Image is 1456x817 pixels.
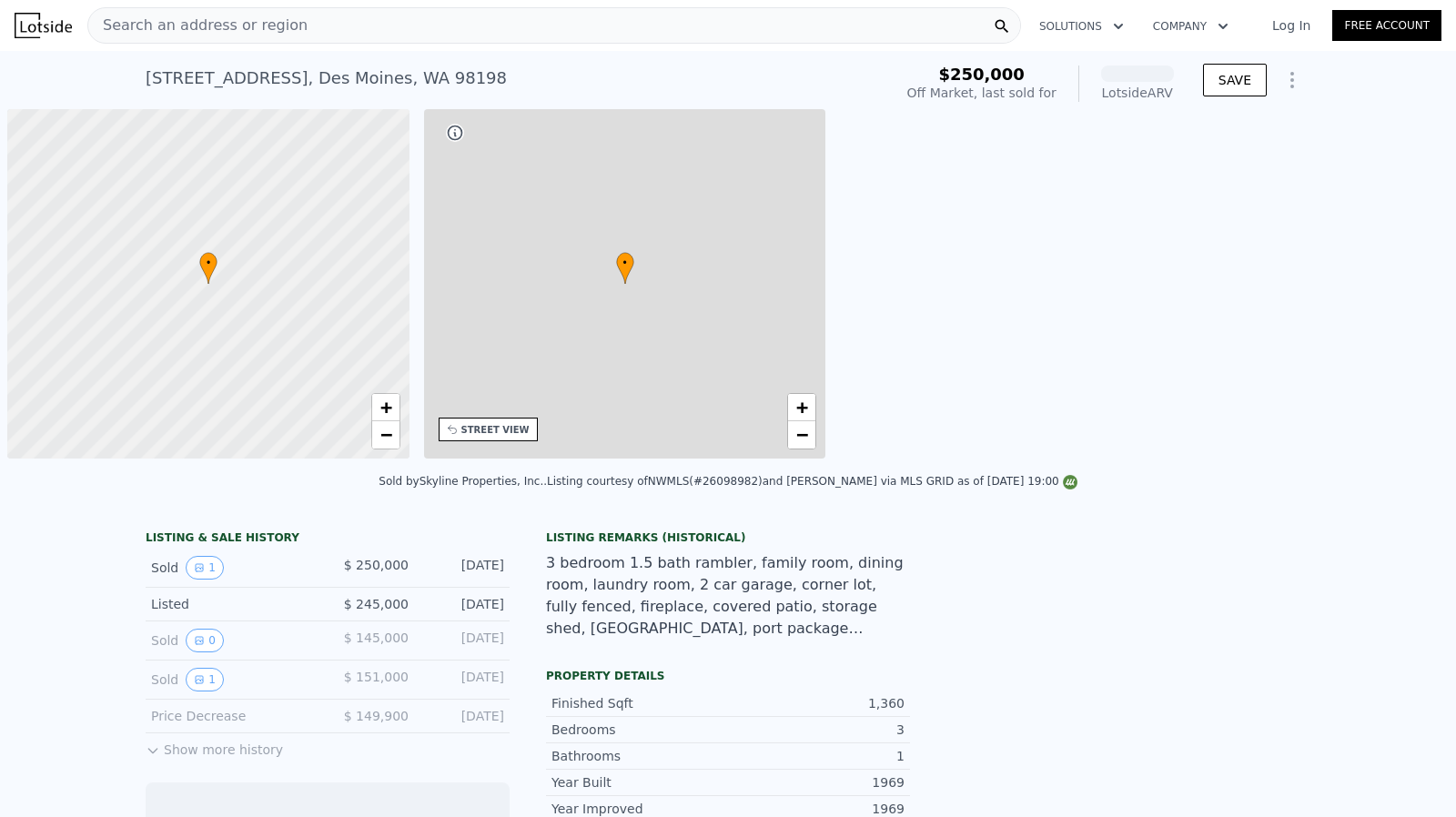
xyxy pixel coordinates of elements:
[728,747,905,765] div: 1
[1101,84,1174,102] div: Lotside ARV
[151,556,313,580] div: Sold
[379,423,391,446] span: −
[151,629,313,652] div: Sold
[796,423,808,446] span: −
[88,15,308,36] span: Search an address or region
[616,255,634,271] span: •
[796,396,808,419] span: +
[547,475,1077,488] div: Listing courtesy of NWMLS (#26098982) and [PERSON_NAME] via MLS GRID as of [DATE] 19:00
[146,66,507,91] div: [STREET_ADDRESS] , Des Moines , WA 98198
[151,707,313,725] div: Price Decrease
[186,556,224,580] button: View historical data
[379,475,547,488] div: Sold by Skyline Properties, Inc. .
[151,668,313,691] div: Sold
[146,530,510,549] div: LISTING & SALE HISTORY
[728,721,905,739] div: 3
[1203,64,1267,96] button: SAVE
[546,552,910,640] div: 3 bedroom 1.5 bath rambler, family room, dining room, laundry room, 2 car garage, corner lot, ful...
[907,84,1057,102] div: Off Market, last sold for
[372,421,399,449] a: Zoom out
[728,694,905,712] div: 1,360
[344,597,409,611] span: $ 245,000
[1063,475,1077,489] img: NWMLS Logo
[1025,10,1138,43] button: Solutions
[546,669,910,683] div: Property details
[461,423,530,437] div: STREET VIEW
[344,558,409,572] span: $ 250,000
[616,252,634,284] div: •
[551,773,728,792] div: Year Built
[151,595,313,613] div: Listed
[1274,62,1310,98] button: Show Options
[1332,10,1441,41] a: Free Account
[423,629,504,652] div: [DATE]
[199,252,217,284] div: •
[551,694,728,712] div: Finished Sqft
[423,707,504,725] div: [DATE]
[546,530,910,545] div: Listing Remarks (Historical)
[372,394,399,421] a: Zoom in
[1138,10,1243,43] button: Company
[15,13,72,38] img: Lotside
[186,668,224,691] button: View historical data
[199,255,217,271] span: •
[551,747,728,765] div: Bathrooms
[1250,16,1332,35] a: Log In
[551,721,728,739] div: Bedrooms
[186,629,224,652] button: View historical data
[728,773,905,792] div: 1969
[344,630,409,645] span: $ 145,000
[938,65,1025,84] span: $250,000
[344,670,409,684] span: $ 151,000
[423,556,504,580] div: [DATE]
[788,421,815,449] a: Zoom out
[423,595,504,613] div: [DATE]
[788,394,815,421] a: Zoom in
[344,709,409,723] span: $ 149,900
[379,396,391,419] span: +
[423,668,504,691] div: [DATE]
[146,733,283,759] button: Show more history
